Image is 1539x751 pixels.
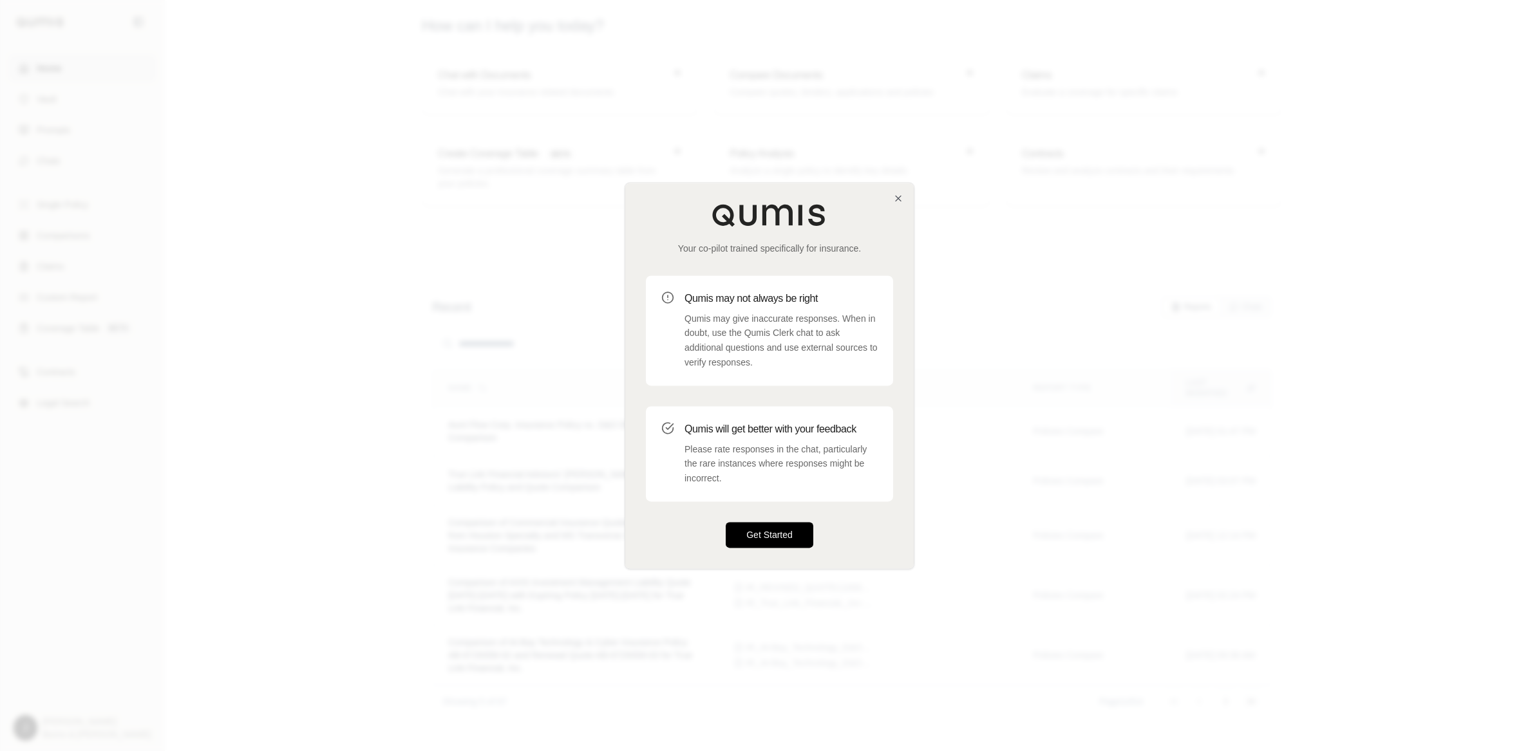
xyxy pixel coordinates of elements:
h3: Qumis may not always be right [685,291,878,306]
p: Qumis may give inaccurate responses. When in doubt, use the Qumis Clerk chat to ask additional qu... [685,311,878,370]
h3: Qumis will get better with your feedback [685,422,878,437]
p: Please rate responses in the chat, particularly the rare instances where responses might be incor... [685,442,878,486]
button: Get Started [726,522,813,548]
img: Qumis Logo [712,203,827,227]
p: Your co-pilot trained specifically for insurance. [646,242,893,255]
